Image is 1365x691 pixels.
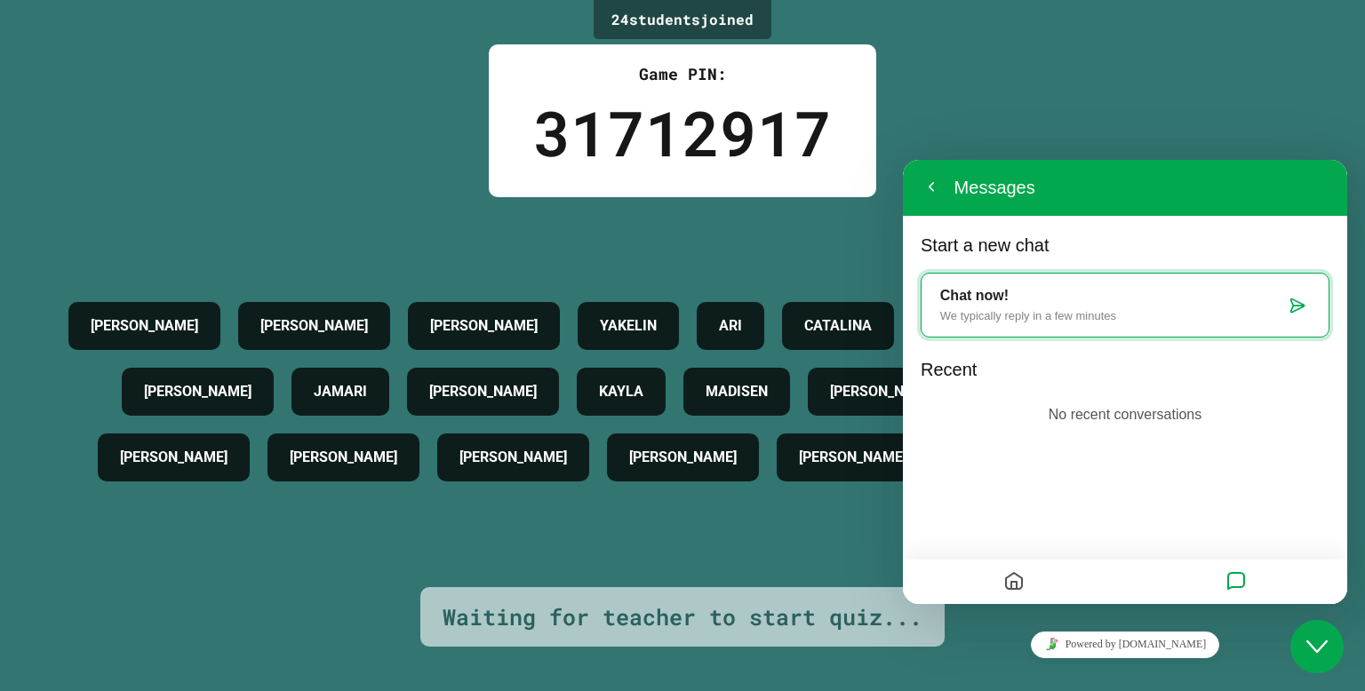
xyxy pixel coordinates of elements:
[629,447,737,468] h4: [PERSON_NAME]
[430,315,538,337] h4: [PERSON_NAME]
[830,381,938,402] h4: [PERSON_NAME]
[1290,620,1347,673] iframe: chat widget
[429,381,537,402] h4: [PERSON_NAME]
[903,160,1347,604] iframe: chat widget
[144,381,251,402] h4: [PERSON_NAME]
[459,447,567,468] h4: [PERSON_NAME]
[599,381,643,402] h4: KAYLA
[804,315,872,337] h4: CATALINA
[290,447,397,468] h4: [PERSON_NAME]
[799,447,906,468] h4: [PERSON_NAME]
[120,447,227,468] h4: [PERSON_NAME]
[314,381,367,402] h4: JAMARI
[260,315,368,337] h4: [PERSON_NAME]
[533,62,832,86] div: Game PIN:
[91,315,198,337] h4: [PERSON_NAME]
[443,600,922,634] div: Waiting for teacher to start quiz...
[706,381,768,402] h4: MADISEN
[903,624,1347,664] iframe: chat widget
[533,86,832,179] div: 31712917
[719,315,742,337] h4: ARI
[600,315,657,337] h4: YAKELIN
